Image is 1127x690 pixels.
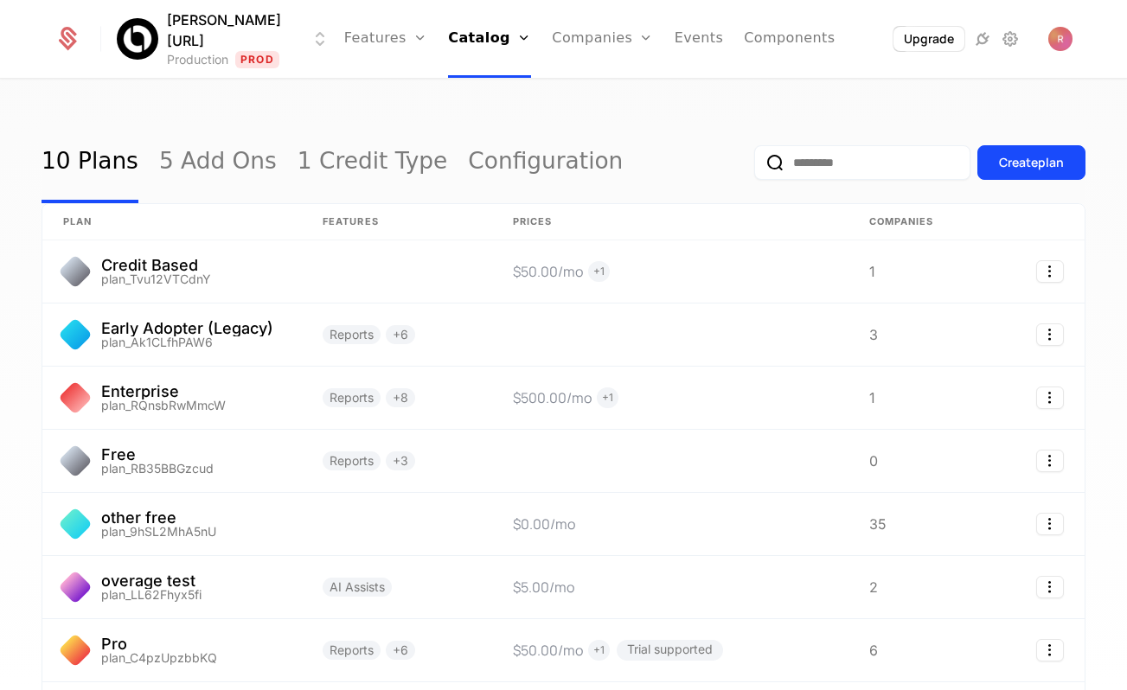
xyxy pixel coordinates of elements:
button: Upgrade [893,27,964,51]
button: Select action [1036,450,1064,472]
th: Prices [492,204,848,240]
img: Ryan [1048,27,1073,51]
a: Configuration [468,122,623,203]
a: 5 Add Ons [159,122,277,203]
span: [PERSON_NAME][URL] [167,10,292,51]
img: Billy.ai [117,18,158,60]
button: Select action [1036,260,1064,283]
button: Open user button [1048,27,1073,51]
a: 1 Credit Type [298,122,448,203]
th: plan [42,204,302,240]
th: Companies [848,204,987,240]
button: Select environment [122,10,330,68]
a: Settings [1000,29,1021,49]
button: Createplan [977,145,1085,180]
th: Features [302,204,492,240]
button: Select action [1036,639,1064,661]
div: Production [167,51,228,68]
a: Integrations [972,29,993,49]
button: Select action [1036,513,1064,535]
button: Select action [1036,387,1064,409]
div: Create plan [999,154,1064,171]
button: Select action [1036,323,1064,346]
a: 10 Plans [42,122,138,203]
span: Prod [235,51,279,68]
button: Select action [1036,576,1064,598]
